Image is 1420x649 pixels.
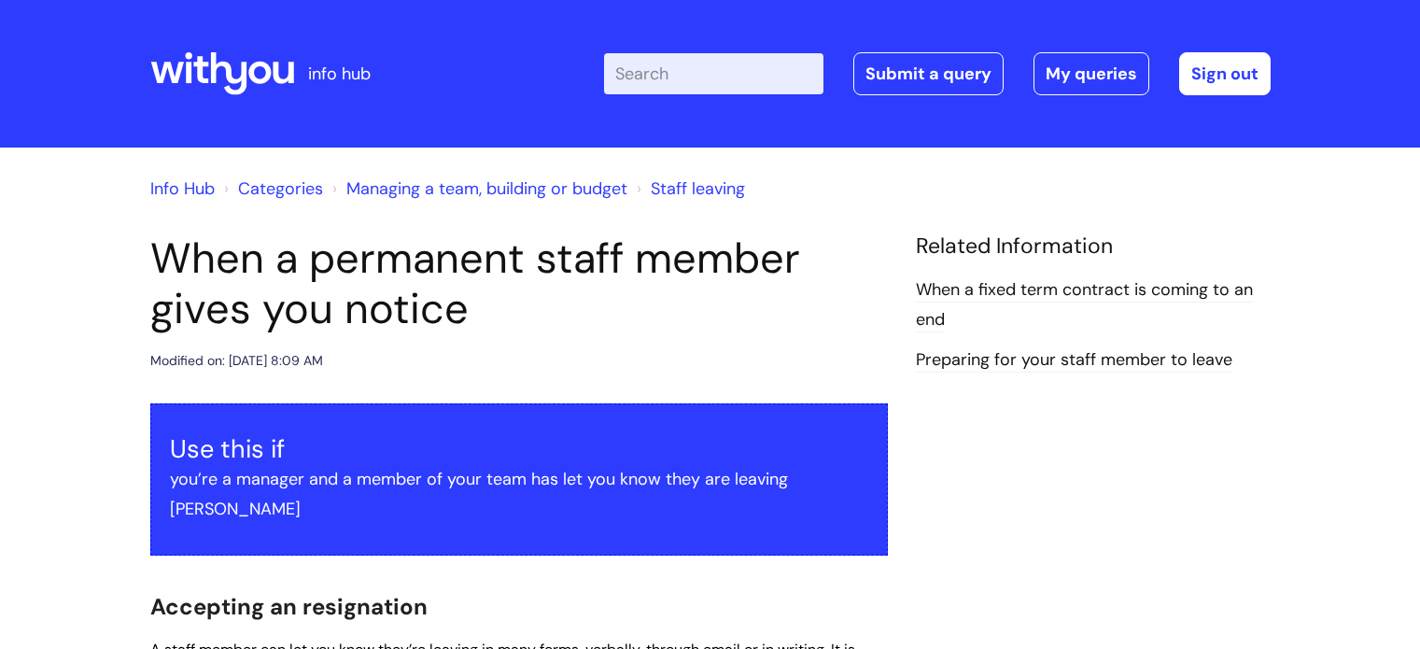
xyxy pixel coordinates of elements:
[150,177,215,200] a: Info Hub
[604,53,823,94] input: Search
[1179,52,1271,95] a: Sign out
[604,52,1271,95] div: | -
[916,278,1253,332] a: When a fixed term contract is coming to an end
[651,177,745,200] a: Staff leaving
[328,174,627,204] li: Managing a team, building or budget
[632,174,745,204] li: Staff leaving
[170,434,868,464] h3: Use this if
[150,233,888,334] h1: When a permanent staff member gives you notice
[150,592,428,621] span: Accepting an resignation
[346,177,627,200] a: Managing a team, building or budget
[853,52,1004,95] a: Submit a query
[150,349,323,373] div: Modified on: [DATE] 8:09 AM
[219,174,323,204] li: Solution home
[916,348,1232,373] a: Preparing for your staff member to leave
[1033,52,1149,95] a: My queries
[238,177,323,200] a: Categories
[916,233,1271,260] h4: Related Information
[170,464,868,525] p: you’re a manager and a member of your team has let you know they are leaving [PERSON_NAME]
[308,59,371,89] p: info hub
